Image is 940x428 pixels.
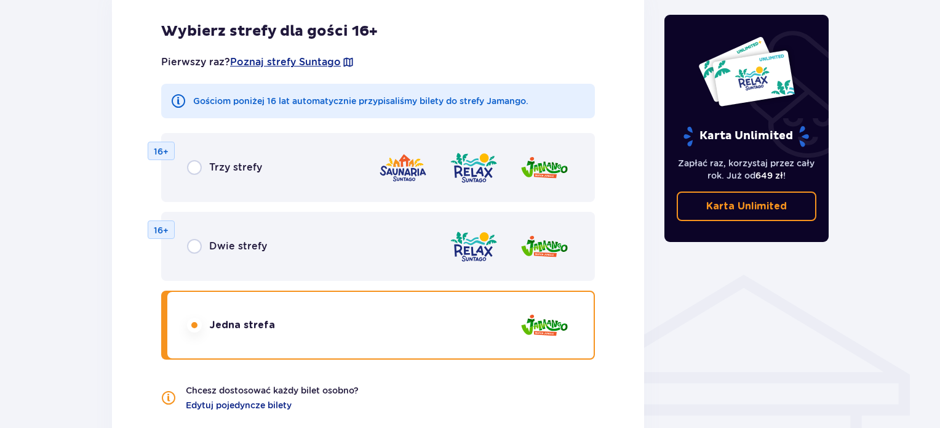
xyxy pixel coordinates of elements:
img: zone logo [378,150,428,185]
p: Gościom poniżej 16 lat automatycznie przypisaliśmy bilety do strefy Jamango. [193,95,528,107]
p: Chcesz dostosować każdy bilet osobno? [186,384,359,397]
img: zone logo [449,229,498,264]
p: Trzy strefy [209,161,262,174]
p: Jedna strefa [209,318,275,332]
p: Karta Unlimited [682,126,810,147]
img: zone logo [520,150,569,185]
p: 16+ [154,224,169,236]
p: Zapłać raz, korzystaj przez cały rok. Już od ! [677,157,817,182]
img: zone logo [520,308,569,343]
img: zone logo [520,229,569,264]
p: Dwie strefy [209,240,267,253]
p: Pierwszy raz? [161,55,354,69]
p: 16+ [154,145,169,158]
a: Poznaj strefy Suntago [230,55,341,69]
span: 649 zł [755,171,783,180]
a: Karta Unlimited [677,192,817,221]
img: zone logo [449,150,498,185]
p: Karta Unlimited [706,200,787,213]
a: Edytuj pojedyncze bilety [186,399,292,411]
p: Wybierz strefy dla gości 16+ [161,22,595,41]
